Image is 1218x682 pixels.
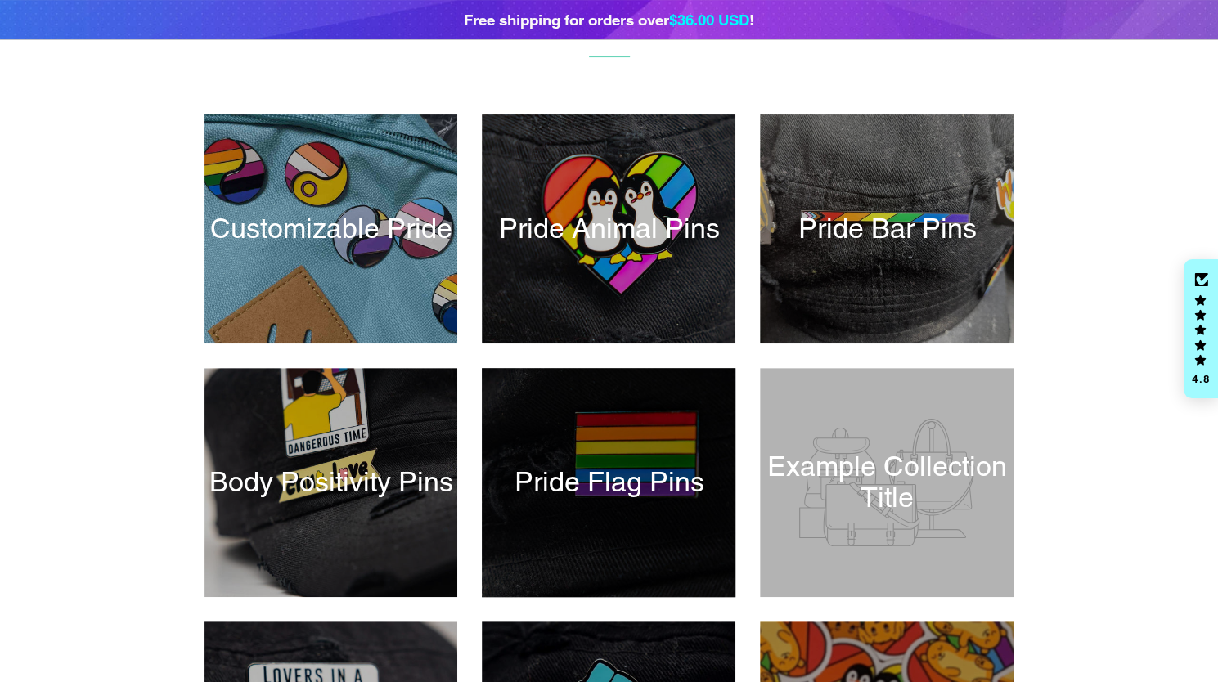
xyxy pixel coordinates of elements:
a: Example Collection Title [760,368,1014,597]
div: Free shipping for orders over ! [464,8,754,31]
div: Click to open Judge.me floating reviews tab [1184,259,1218,398]
a: Customizable Pride [204,114,458,343]
span: $36.00 USD [669,11,749,29]
a: Body Positivity Pins [204,368,458,597]
a: Pride Animal Pins [482,114,735,343]
a: Pride Flag Pins [482,368,735,597]
div: 4.8 [1191,374,1211,384]
a: Pride Bar Pins [760,114,1014,343]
